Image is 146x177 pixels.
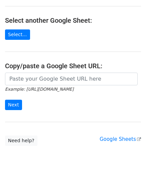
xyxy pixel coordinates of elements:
[5,29,30,40] a: Select...
[5,73,138,85] input: Paste your Google Sheet URL here
[5,16,141,24] h4: Select another Google Sheet:
[5,62,141,70] h4: Copy/paste a Google Sheet URL:
[5,100,22,110] input: Next
[113,145,146,177] iframe: Chat Widget
[5,87,74,92] small: Example: [URL][DOMAIN_NAME]
[5,136,37,146] a: Need help?
[100,136,141,142] a: Google Sheets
